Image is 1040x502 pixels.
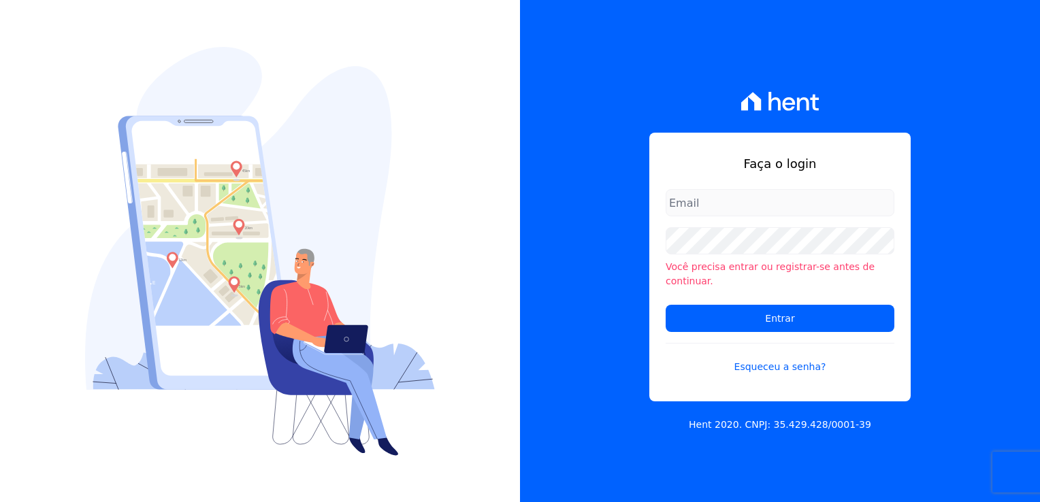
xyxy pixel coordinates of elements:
[666,189,894,216] input: Email
[666,260,894,288] li: Você precisa entrar ou registrar-se antes de continuar.
[689,418,871,432] p: Hent 2020. CNPJ: 35.429.428/0001-39
[666,343,894,374] a: Esqueceu a senha?
[85,47,435,456] img: Login
[666,154,894,173] h1: Faça o login
[666,305,894,332] input: Entrar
